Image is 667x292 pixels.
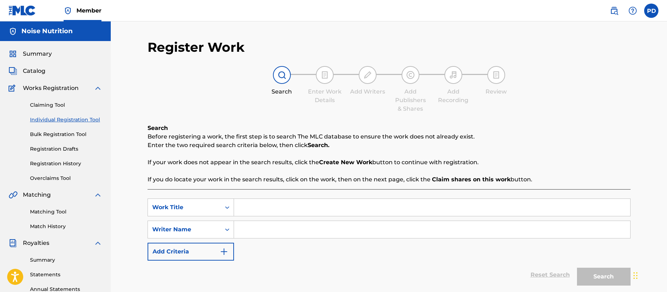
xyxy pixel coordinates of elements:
strong: Create New Work [319,159,372,166]
img: Catalog [9,67,17,75]
a: Overclaims Tool [30,175,102,182]
div: Add Publishers & Shares [393,87,428,113]
h2: Register Work [148,39,245,55]
div: Help [626,4,640,18]
img: Works Registration [9,84,18,92]
span: Matching [23,191,51,199]
div: Add Writers [350,87,385,96]
p: Before registering a work, the first step is to search The MLC database to ensure the work does n... [148,132,631,141]
a: CatalogCatalog [9,67,45,75]
a: Individual Registration Tool [30,116,102,124]
button: Add Criteria [148,243,234,261]
span: Works Registration [23,84,79,92]
img: step indicator icon for Add Writers [363,71,372,79]
img: step indicator icon for Add Recording [449,71,458,79]
a: Statements [30,271,102,278]
img: expand [94,239,102,247]
strong: Claim shares on this work [432,176,511,183]
a: Summary [30,256,102,264]
img: Royalties [9,239,17,247]
img: 9d2ae6d4665cec9f34b9.svg [220,247,228,256]
p: If you do locate your work in the search results, click on the work, then on the next page, click... [148,175,631,184]
iframe: Chat Widget [631,258,667,292]
p: Enter the two required search criteria below, then click [148,141,631,150]
a: Registration Drafts [30,145,102,153]
p: If your work does not appear in the search results, click the button to continue with registration. [148,158,631,167]
img: Accounts [9,27,17,36]
img: Matching [9,191,18,199]
iframe: Resource Center [647,187,667,245]
img: step indicator icon for Review [492,71,501,79]
b: Search [148,125,168,131]
img: MLC Logo [9,5,36,16]
span: Royalties [23,239,49,247]
span: Catalog [23,67,45,75]
a: Bulk Registration Tool [30,131,102,138]
img: help [628,6,637,15]
a: Claiming Tool [30,101,102,109]
div: Writer Name [152,225,216,234]
span: Summary [23,50,52,58]
a: Registration History [30,160,102,167]
h5: Noise Nutrition [21,27,73,35]
a: Matching Tool [30,208,102,216]
img: step indicator icon for Search [278,71,286,79]
form: Search Form [148,198,631,289]
strong: Search. [308,142,329,148]
img: expand [94,191,102,199]
div: Review [478,87,514,96]
img: search [610,6,618,15]
div: Search [264,87,300,96]
a: SummarySummary [9,50,52,58]
div: Enter Work Details [307,87,343,105]
a: Public Search [607,4,621,18]
img: expand [94,84,102,92]
div: User Menu [644,4,658,18]
img: step indicator icon for Enter Work Details [320,71,329,79]
span: Member [76,6,101,15]
div: Drag [633,265,638,286]
img: Summary [9,50,17,58]
a: Match History [30,223,102,230]
img: Top Rightsholder [64,6,72,15]
img: step indicator icon for Add Publishers & Shares [406,71,415,79]
div: Work Title [152,203,216,212]
div: Add Recording [435,87,471,105]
